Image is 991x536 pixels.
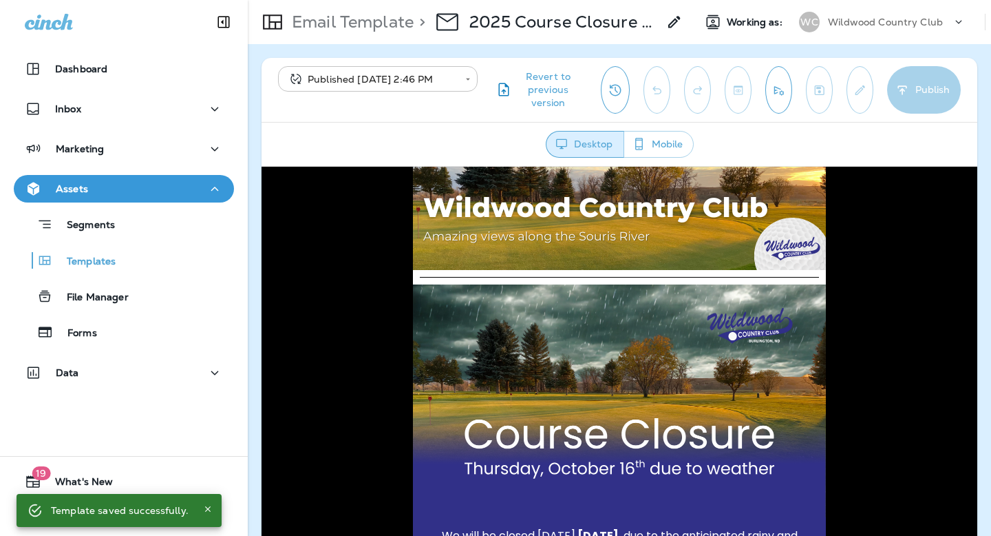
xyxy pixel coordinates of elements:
[14,55,234,83] button: Dashboard
[14,282,234,311] button: File Manager
[200,501,216,517] button: Close
[53,291,129,305] p: File Manager
[14,95,234,123] button: Inbox
[14,501,234,528] button: Support
[316,361,357,377] strong: [DATE]
[32,466,50,480] span: 19
[56,183,88,194] p: Assets
[489,66,590,114] button: Revert to previous version
[53,256,116,269] p: Templates
[765,66,792,114] button: Send test email
[55,63,107,74] p: Dashboard
[414,12,425,32] p: >
[53,219,115,233] p: Segments
[14,246,234,275] button: Templates
[14,468,234,495] button: 19What's New
[469,12,658,32] p: 2025 Course Closure - 10/16
[286,12,414,32] p: Email Template
[601,66,630,114] button: View Changelog
[288,72,456,86] div: Published [DATE] 2:46 PM
[14,359,234,386] button: Data
[54,327,97,340] p: Forms
[56,367,79,378] p: Data
[512,70,584,110] span: Revert to previous version
[204,8,243,36] button: Collapse Sidebar
[41,476,113,493] span: What's New
[624,131,694,158] button: Mobile
[14,175,234,203] button: Assets
[727,17,785,28] span: Working as:
[828,17,943,28] p: Wildwood Country Club
[56,143,104,154] p: Marketing
[180,361,536,393] span: We will be closed [DATE], , due to the anticipated rainy and unfavorable weather conditions.
[151,118,564,351] img: Course Closure Update
[799,12,820,32] div: WC
[546,131,624,158] button: Desktop
[14,135,234,163] button: Marketing
[55,103,81,114] p: Inbox
[14,318,234,347] button: Forms
[14,209,234,239] button: Segments
[51,498,189,523] div: Template saved successfully.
